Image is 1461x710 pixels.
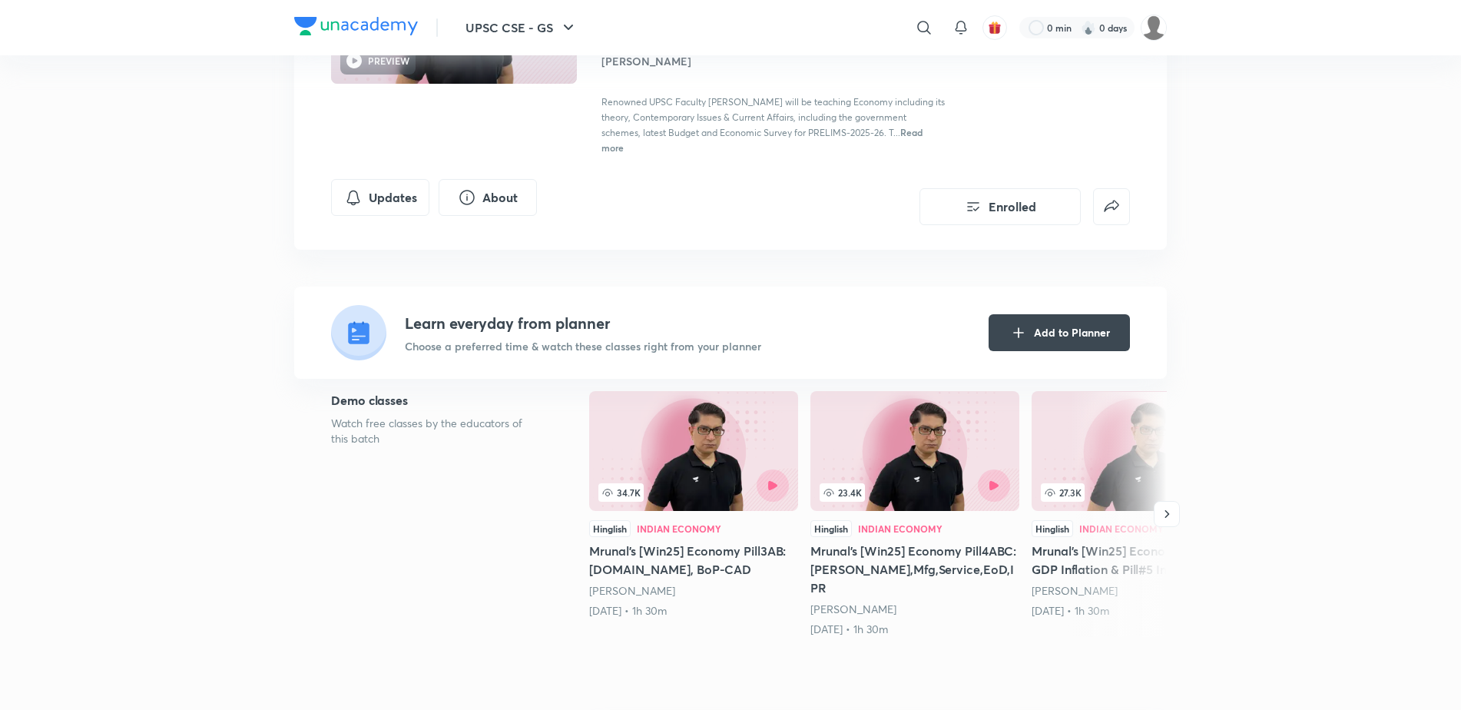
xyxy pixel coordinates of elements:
span: 23.4K [820,483,865,502]
a: Mrunal’s [Win25] Economy Pill4ABC: Agri,Mfg,Service,EoD,IPR [810,391,1019,637]
div: Mrunal Patel [589,583,798,599]
button: false [1093,188,1130,225]
button: avatar [982,15,1007,40]
p: Choose a preferred time & watch these classes right from your planner [405,338,761,354]
div: 7th May • 1h 30m [1032,603,1241,619]
div: Indian Economy [637,524,721,533]
h5: Demo classes [331,391,540,410]
div: Mrunal Patel [1032,583,1241,599]
a: [PERSON_NAME] [1032,583,1118,598]
h5: Mrunal’s [Win25] Economy Pill3AB: [DOMAIN_NAME], BoP-CAD [589,542,798,579]
h4: Learn everyday from planner [405,312,761,335]
img: streak [1081,20,1096,35]
span: 27.3K [1041,483,1085,502]
h5: Mrunal’s [Win25] Economy Pill4ABC: [PERSON_NAME],Mfg,Service,EoD,IPR [810,542,1019,597]
a: [PERSON_NAME] [810,602,896,616]
a: 34.7KHinglishIndian EconomyMrunal’s [Win25] Economy Pill3AB: [DOMAIN_NAME], BoP-CAD[PERSON_NAME][... [589,391,798,619]
button: Enrolled [919,188,1081,225]
div: Hinglish [589,520,631,537]
div: Hinglish [1032,520,1073,537]
div: Mrunal Patel [810,602,1019,617]
button: Add to Planner [989,314,1130,351]
span: 34.7K [598,483,644,502]
a: Mrunal’s [Win25] Economy 4DE- GDP Inflation & Pill#5 Infra [1032,391,1241,619]
div: Indian Economy [858,524,943,533]
div: Hinglish [810,520,852,537]
div: 23rd Apr • 1h 30m [810,622,1019,637]
a: [PERSON_NAME] [589,583,675,598]
a: Company Logo [294,17,418,39]
a: Mrunal’s [Win25] Economy Pill3AB: Intl.Trade, BoP-CAD [589,391,798,619]
h6: PREVIEW [368,54,409,68]
button: UPSC CSE - GS [456,12,587,43]
div: 16th Apr • 1h 30m [589,603,798,619]
button: About [439,179,537,216]
h5: Mrunal’s [Win25] Economy 4DE- GDP Inflation & Pill#5 Infra [1032,542,1241,579]
h4: [PERSON_NAME] [601,53,946,69]
button: Updates [331,179,429,216]
img: avatar [988,21,1002,35]
a: 23.4KHinglishIndian EconomyMrunal’s [Win25] Economy Pill4ABC: [PERSON_NAME],Mfg,Service,EoD,IPR[P... [810,391,1019,637]
span: Renowned UPSC Faculty [PERSON_NAME] will be teaching Economy including its theory, Contemporary I... [601,96,945,138]
img: Vishwas [1141,15,1167,41]
a: 27.3KHinglishIndian EconomyMrunal’s [Win25] Economy 4DE- GDP Inflation & Pill#5 Infra[PERSON_NAME... [1032,391,1241,619]
img: Company Logo [294,17,418,35]
p: Watch free classes by the educators of this batch [331,416,540,446]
